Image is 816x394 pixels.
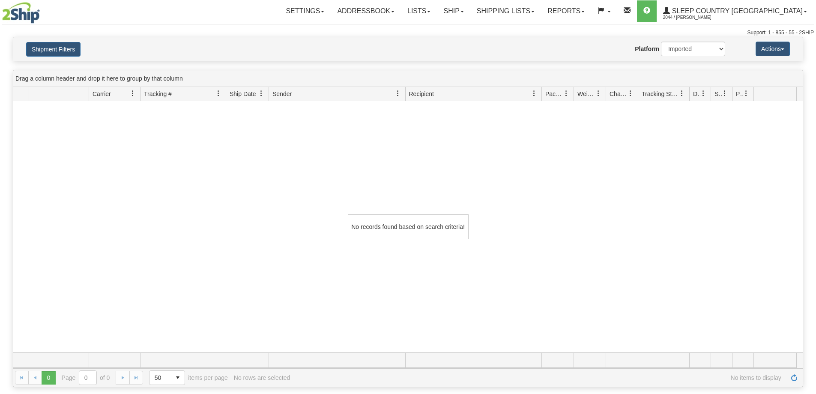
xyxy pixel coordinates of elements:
span: Delivery Status [693,90,700,98]
a: Delivery Status filter column settings [696,86,711,101]
div: grid grouping header [13,70,803,87]
a: Packages filter column settings [559,86,574,101]
span: 50 [155,373,166,382]
span: Tracking Status [642,90,679,98]
a: Recipient filter column settings [527,86,541,101]
a: Shipping lists [470,0,541,22]
a: Refresh [787,371,801,385]
a: Carrier filter column settings [126,86,140,101]
span: Ship Date [230,90,256,98]
a: Shipment Issues filter column settings [717,86,732,101]
a: Ship Date filter column settings [254,86,269,101]
img: logo2044.jpg [2,2,40,24]
a: Sleep Country [GEOGRAPHIC_DATA] 2044 / [PERSON_NAME] [657,0,813,22]
a: Settings [279,0,331,22]
span: Charge [610,90,628,98]
div: Support: 1 - 855 - 55 - 2SHIP [2,29,814,36]
button: Shipment Filters [26,42,81,57]
a: Sender filter column settings [391,86,405,101]
a: Tracking # filter column settings [211,86,226,101]
a: Reports [541,0,591,22]
span: Tracking # [144,90,172,98]
span: items per page [149,370,228,385]
span: 2044 / [PERSON_NAME] [663,13,727,22]
span: Page of 0 [62,370,110,385]
span: Carrier [93,90,111,98]
span: Sender [272,90,292,98]
a: Weight filter column settings [591,86,606,101]
div: No records found based on search criteria! [348,214,469,239]
span: Shipment Issues [714,90,722,98]
span: Recipient [409,90,434,98]
span: Page sizes drop down [149,370,185,385]
a: Pickup Status filter column settings [739,86,753,101]
div: No rows are selected [234,374,290,381]
iframe: chat widget [796,153,815,241]
span: Pickup Status [736,90,743,98]
span: select [171,371,185,385]
a: Lists [401,0,437,22]
a: Tracking Status filter column settings [675,86,689,101]
span: Sleep Country [GEOGRAPHIC_DATA] [670,7,803,15]
label: Platform [635,45,659,53]
span: No items to display [296,374,781,381]
button: Actions [756,42,790,56]
span: Page 0 [42,371,55,385]
a: Ship [437,0,470,22]
a: Addressbook [331,0,401,22]
span: Weight [577,90,595,98]
a: Charge filter column settings [623,86,638,101]
span: Packages [545,90,563,98]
